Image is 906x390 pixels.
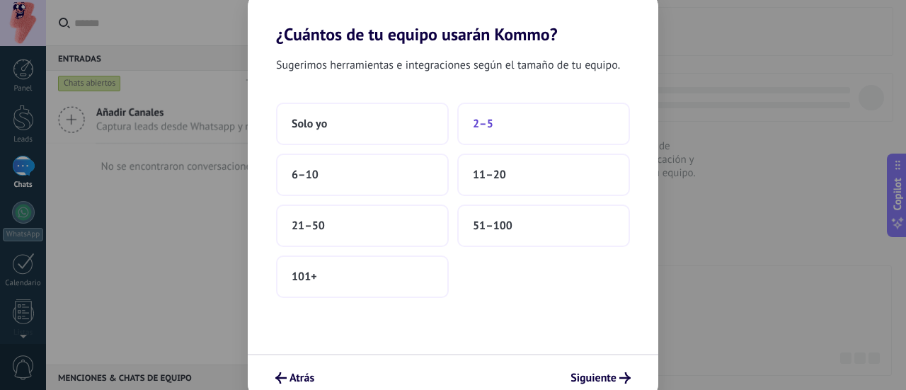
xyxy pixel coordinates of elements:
span: 101+ [292,270,317,284]
span: 11–20 [473,168,506,182]
button: Atrás [269,366,321,390]
button: Solo yo [276,103,449,145]
button: 21–50 [276,205,449,247]
button: Siguiente [564,366,637,390]
span: Atrás [289,373,314,383]
span: 6–10 [292,168,319,182]
button: 11–20 [457,154,630,196]
button: 2–5 [457,103,630,145]
span: 51–100 [473,219,512,233]
button: 6–10 [276,154,449,196]
button: 51–100 [457,205,630,247]
span: Sugerimos herramientas e integraciones según el tamaño de tu equipo. [276,56,620,74]
span: Solo yo [292,117,327,131]
span: Siguiente [570,373,617,383]
button: 101+ [276,256,449,298]
span: 21–50 [292,219,325,233]
span: 2–5 [473,117,493,131]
